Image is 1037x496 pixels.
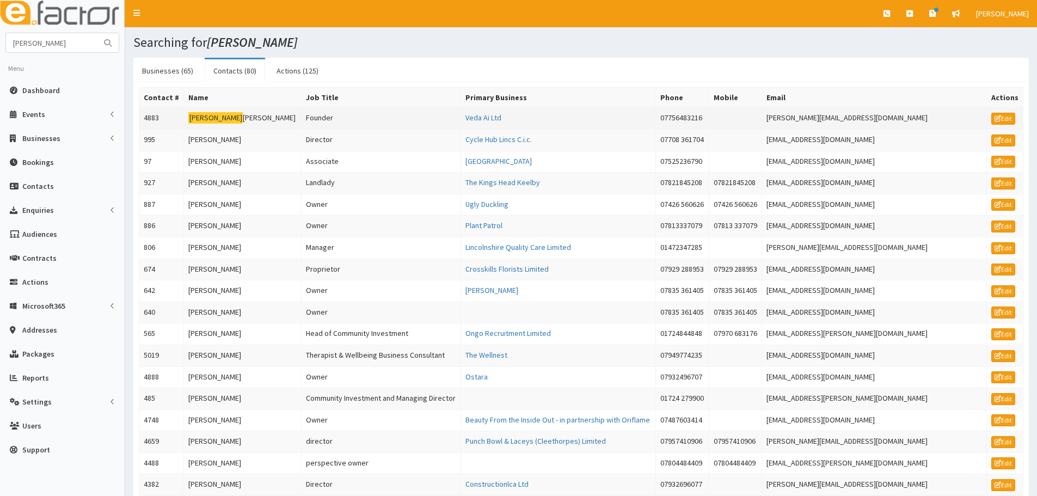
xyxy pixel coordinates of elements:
th: Job Title [301,88,461,108]
span: Contracts [22,253,57,263]
td: 07821845208 [709,173,762,194]
td: 07970 683176 [709,323,762,345]
span: Audiences [22,229,57,239]
span: Support [22,445,50,455]
td: [EMAIL_ADDRESS][DOMAIN_NAME] [762,259,986,280]
a: Veda Ai Ltd [465,113,501,123]
span: Settings [22,397,52,407]
td: Therapist & Wellbeing Business Consultant [301,345,461,366]
td: 07804484409 [656,452,709,474]
td: Director [301,474,461,496]
td: [EMAIL_ADDRESS][DOMAIN_NAME] [762,302,986,323]
span: Addresses [22,325,57,335]
th: Mobile [709,88,762,108]
td: 4748 [139,409,184,431]
td: 07929 288953 [656,259,709,280]
a: The Wellnest [465,350,507,360]
a: Crosskills Florists Limited [465,264,549,274]
td: 4382 [139,474,184,496]
mark: [PERSON_NAME] [188,112,243,124]
th: Contact # [139,88,184,108]
td: [PERSON_NAME] [184,302,301,323]
td: Associate [301,151,461,173]
i: [PERSON_NAME] [207,34,297,51]
td: 674 [139,259,184,280]
td: 07835 361405 [709,280,762,302]
td: [PERSON_NAME] [184,280,301,302]
td: 07932496707 [656,366,709,388]
td: [PERSON_NAME][EMAIL_ADDRESS][DOMAIN_NAME] [762,431,986,453]
td: 07835 361405 [709,302,762,323]
td: [EMAIL_ADDRESS][DOMAIN_NAME] [762,409,986,431]
td: Landlady [301,173,461,194]
td: [PERSON_NAME] [184,431,301,453]
td: [PERSON_NAME] [184,194,301,216]
h1: Searching for [133,35,1029,50]
td: 995 [139,129,184,151]
a: Ugly Duckling [465,199,508,209]
a: The Kings Head Keelby [465,177,540,187]
a: Edit [991,479,1015,491]
td: [PERSON_NAME] [184,409,301,431]
td: 886 [139,216,184,237]
td: perspective owner [301,452,461,474]
span: Businesses [22,133,60,143]
td: 07708 361704 [656,129,709,151]
a: Edit [991,199,1015,211]
td: Head of Community Investment [301,323,461,345]
td: 07804484409 [709,452,762,474]
input: Search... [6,33,97,52]
td: [PERSON_NAME] [184,345,301,366]
td: [PERSON_NAME][EMAIL_ADDRESS][DOMAIN_NAME] [762,474,986,496]
td: Owner [301,409,461,431]
a: Plant Patrol [465,221,502,230]
td: [EMAIL_ADDRESS][DOMAIN_NAME] [762,366,986,388]
a: [GEOGRAPHIC_DATA] [465,156,532,166]
td: 07813337079 [656,216,709,237]
td: [EMAIL_ADDRESS][DOMAIN_NAME] [762,216,986,237]
a: Edit [991,113,1015,125]
td: [EMAIL_ADDRESS][DOMAIN_NAME] [762,173,986,194]
a: Edit [991,393,1015,405]
span: [PERSON_NAME] [976,9,1029,19]
th: Email [762,88,986,108]
a: Edit [991,264,1015,275]
td: Owner [301,216,461,237]
td: [EMAIL_ADDRESS][PERSON_NAME][DOMAIN_NAME] [762,388,986,410]
td: [EMAIL_ADDRESS][PERSON_NAME][DOMAIN_NAME] [762,452,986,474]
a: Edit [991,177,1015,189]
td: Owner [301,280,461,302]
th: Phone [656,88,709,108]
a: Edit [991,328,1015,340]
a: Actions (125) [268,59,327,82]
a: Ongo Recruitment Limited [465,328,551,338]
a: Edit [991,285,1015,297]
td: 927 [139,173,184,194]
td: 4883 [139,108,184,130]
td: 07835 361405 [656,280,709,302]
td: [EMAIL_ADDRESS][DOMAIN_NAME] [762,280,986,302]
a: Edit [991,242,1015,254]
a: Edit [991,156,1015,168]
td: [PERSON_NAME] [184,216,301,237]
td: 07813 337079 [709,216,762,237]
td: Manager [301,237,461,259]
td: 07426 560626 [656,194,709,216]
td: Owner [301,194,461,216]
td: [PERSON_NAME] [184,388,301,410]
a: [PERSON_NAME] [465,285,518,295]
td: Owner [301,302,461,323]
td: [PERSON_NAME] [184,237,301,259]
span: Enquiries [22,205,54,215]
td: [EMAIL_ADDRESS][PERSON_NAME][DOMAIN_NAME] [762,323,986,345]
td: 565 [139,323,184,345]
a: Edit [991,307,1015,319]
td: Owner [301,366,461,388]
td: [PERSON_NAME][EMAIL_ADDRESS][DOMAIN_NAME] [762,108,986,130]
span: Reports [22,373,49,383]
td: 01724844848 [656,323,709,345]
td: 01472347285 [656,237,709,259]
th: Actions [986,88,1023,108]
a: Ostara [465,372,488,382]
a: Edit [991,457,1015,469]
